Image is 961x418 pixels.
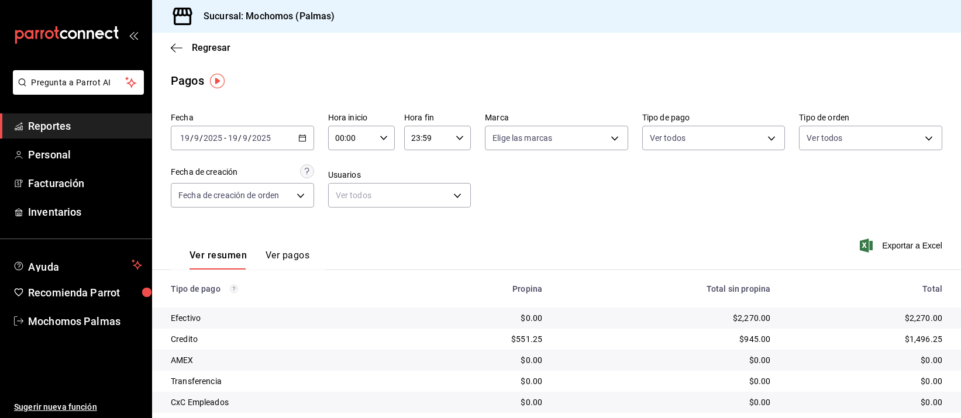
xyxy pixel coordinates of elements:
[171,312,405,324] div: Efectivo
[862,239,942,253] button: Exportar a Excel
[561,284,770,293] div: Total sin propina
[248,133,252,143] span: /
[224,133,226,143] span: -
[8,85,144,97] a: Pregunta a Parrot AI
[561,375,770,387] div: $0.00
[266,250,309,270] button: Ver pagos
[171,42,230,53] button: Regresar
[424,354,542,366] div: $0.00
[328,114,395,122] label: Hora inicio
[171,72,204,89] div: Pagos
[424,375,542,387] div: $0.00
[424,333,542,345] div: $551.25
[28,147,142,163] span: Personal
[807,132,842,144] span: Ver todos
[561,312,770,324] div: $2,270.00
[194,9,335,23] h3: Sucursal: Mochomos (Palmas)
[171,375,405,387] div: Transferencia
[561,396,770,408] div: $0.00
[485,114,628,122] label: Marca
[14,401,142,413] span: Sugerir nueva función
[28,313,142,329] span: Mochomos Palmas
[228,133,238,143] input: --
[238,133,242,143] span: /
[328,183,471,208] div: Ver todos
[28,204,142,220] span: Inventarios
[210,74,225,88] img: Tooltip marker
[642,114,786,122] label: Tipo de pago
[789,312,942,324] div: $2,270.00
[424,284,542,293] div: Propina
[561,354,770,366] div: $0.00
[190,250,309,270] div: navigation tabs
[199,133,203,143] span: /
[799,114,942,122] label: Tipo de orden
[789,333,942,345] div: $1,496.25
[650,132,686,144] span: Ver todos
[13,70,144,95] button: Pregunta a Parrot AI
[171,354,405,366] div: AMEX
[561,333,770,345] div: $945.00
[242,133,248,143] input: --
[789,396,942,408] div: $0.00
[230,285,238,293] svg: Los pagos realizados con Pay y otras terminales son montos brutos.
[171,166,237,178] div: Fecha de creación
[28,175,142,191] span: Facturación
[171,284,405,293] div: Tipo de pago
[171,333,405,345] div: Credito
[190,250,247,270] button: Ver resumen
[328,171,471,179] label: Usuarios
[194,133,199,143] input: --
[171,114,314,122] label: Fecha
[178,189,279,201] span: Fecha de creación de orden
[252,133,271,143] input: ----
[492,132,552,144] span: Elige las marcas
[192,42,230,53] span: Regresar
[32,77,126,89] span: Pregunta a Parrot AI
[180,133,190,143] input: --
[789,354,942,366] div: $0.00
[789,284,942,293] div: Total
[424,312,542,324] div: $0.00
[789,375,942,387] div: $0.00
[28,258,127,272] span: Ayuda
[28,118,142,134] span: Reportes
[129,30,138,40] button: open_drawer_menu
[190,133,194,143] span: /
[171,396,405,408] div: CxC Empleados
[424,396,542,408] div: $0.00
[404,114,471,122] label: Hora fin
[203,133,223,143] input: ----
[28,285,142,300] span: Recomienda Parrot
